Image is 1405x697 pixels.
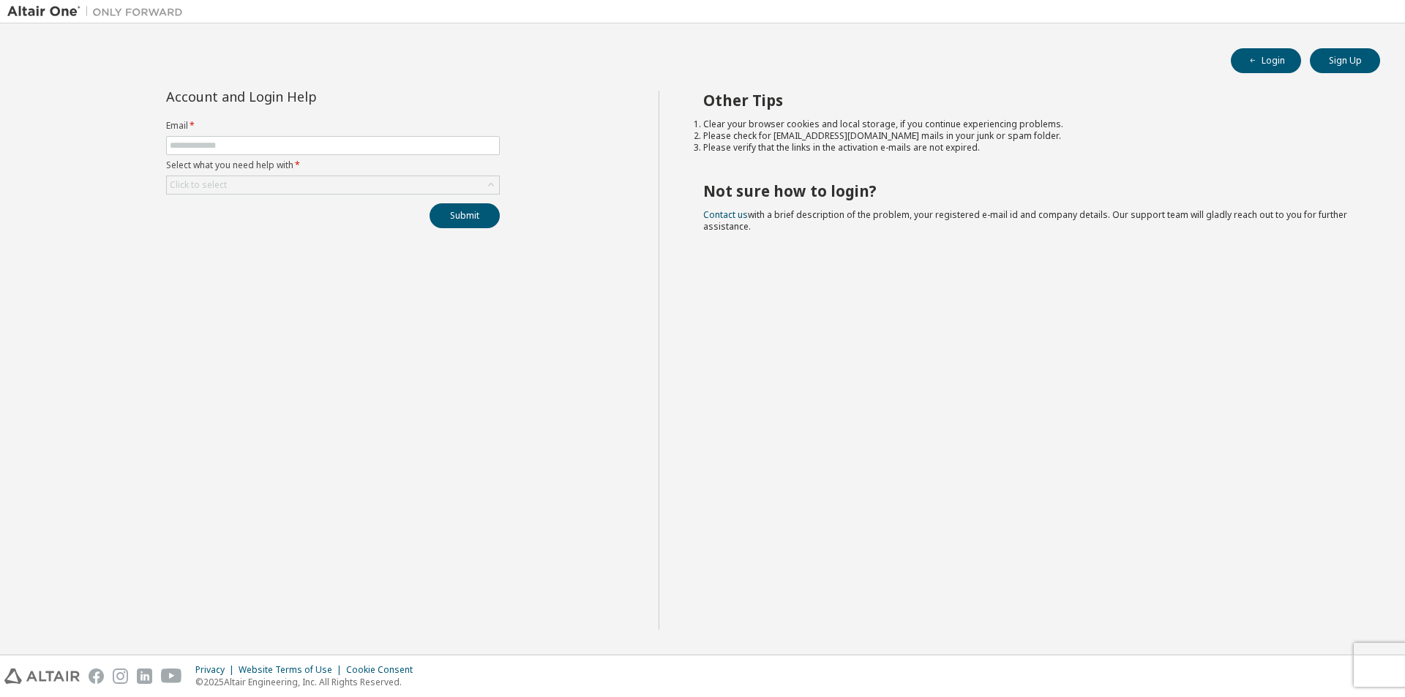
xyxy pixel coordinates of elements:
div: Click to select [170,179,227,191]
a: Contact us [703,208,748,221]
div: Cookie Consent [346,664,421,676]
img: youtube.svg [161,668,182,684]
span: with a brief description of the problem, your registered e-mail id and company details. Our suppo... [703,208,1347,233]
h2: Not sure how to login? [703,181,1355,200]
img: linkedin.svg [137,668,152,684]
div: Account and Login Help [166,91,433,102]
button: Submit [430,203,500,228]
img: Altair One [7,4,190,19]
h2: Other Tips [703,91,1355,110]
div: Privacy [195,664,239,676]
img: altair_logo.svg [4,668,80,684]
li: Clear your browser cookies and local storage, if you continue experiencing problems. [703,118,1355,130]
li: Please verify that the links in the activation e-mails are not expired. [703,142,1355,154]
button: Sign Up [1310,48,1380,73]
label: Select what you need help with [166,159,500,171]
p: © 2025 Altair Engineering, Inc. All Rights Reserved. [195,676,421,688]
div: Click to select [167,176,499,194]
li: Please check for [EMAIL_ADDRESS][DOMAIN_NAME] mails in your junk or spam folder. [703,130,1355,142]
img: facebook.svg [89,668,104,684]
button: Login [1231,48,1301,73]
img: instagram.svg [113,668,128,684]
label: Email [166,120,500,132]
div: Website Terms of Use [239,664,346,676]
